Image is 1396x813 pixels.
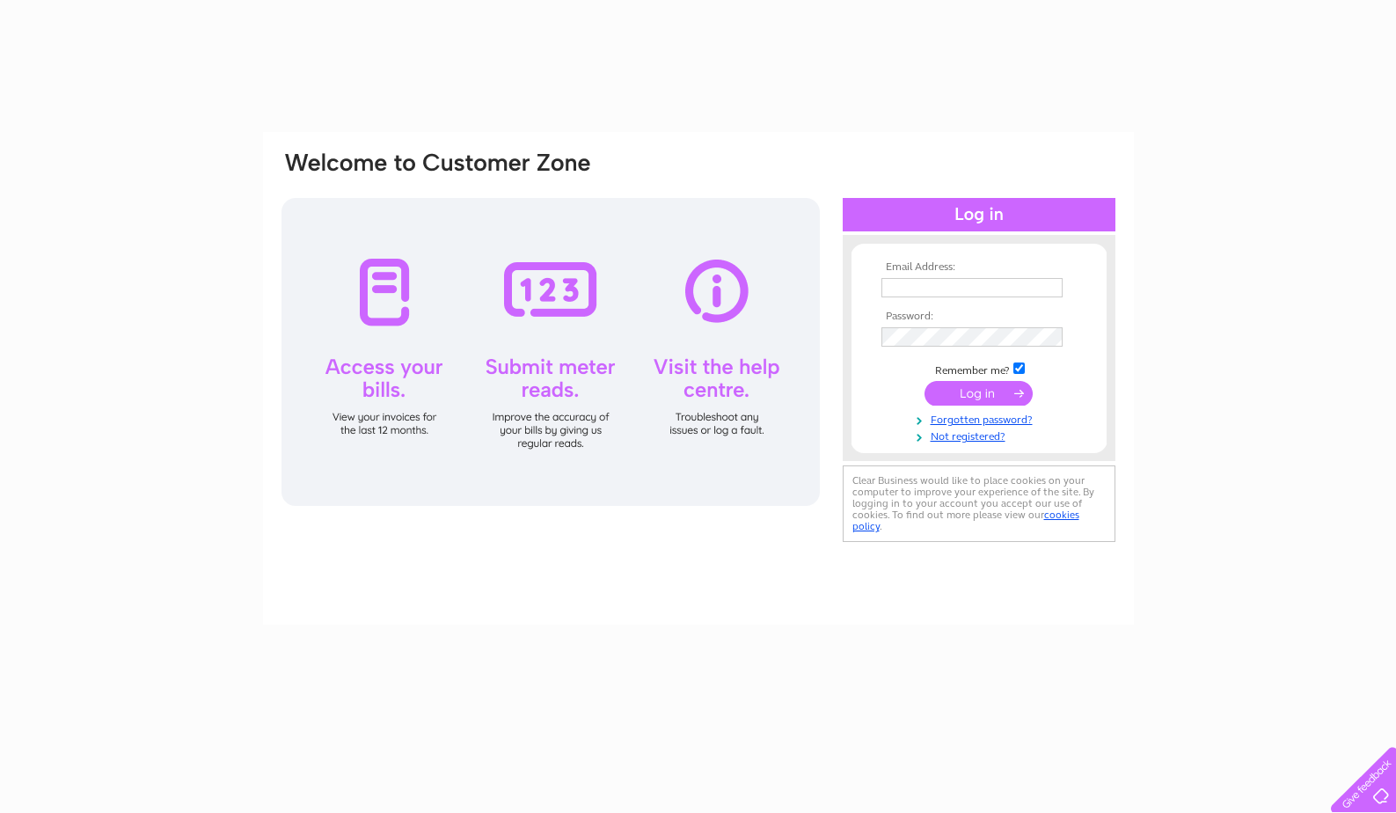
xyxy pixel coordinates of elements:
[881,427,1081,443] a: Not registered?
[877,311,1081,323] th: Password:
[925,381,1033,406] input: Submit
[881,410,1081,427] a: Forgotten password?
[877,360,1081,377] td: Remember me?
[843,465,1115,542] div: Clear Business would like to place cookies on your computer to improve your experience of the sit...
[852,509,1079,532] a: cookies policy
[877,261,1081,274] th: Email Address:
